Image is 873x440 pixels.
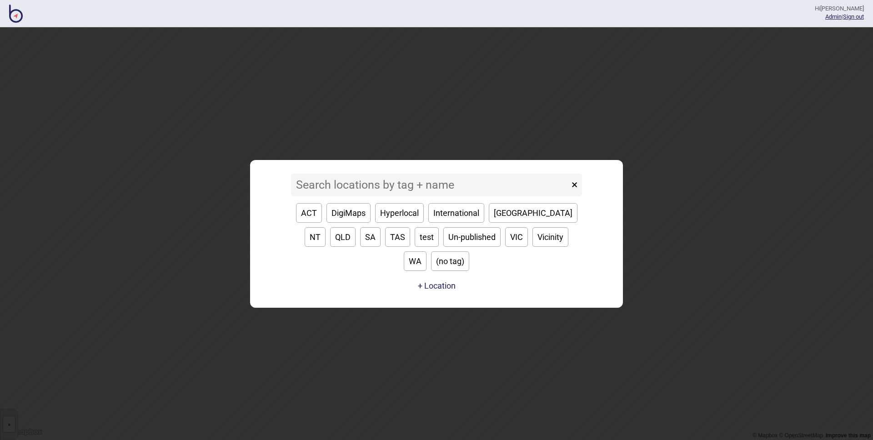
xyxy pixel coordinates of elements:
[416,278,458,294] a: + Location
[567,174,582,196] button: ×
[330,227,356,247] button: QLD
[489,203,577,223] button: [GEOGRAPHIC_DATA]
[385,227,410,247] button: TAS
[360,227,381,247] button: SA
[825,13,842,20] a: Admin
[375,203,424,223] button: Hyperlocal
[418,281,456,290] button: + Location
[428,203,484,223] button: International
[532,227,568,247] button: Vicinity
[305,227,326,247] button: NT
[825,13,843,20] span: |
[415,227,439,247] button: test
[443,227,501,247] button: Un-published
[505,227,528,247] button: VIC
[9,5,23,23] img: BindiMaps CMS
[296,203,322,223] button: ACT
[843,13,864,20] button: Sign out
[815,5,864,13] div: Hi [PERSON_NAME]
[431,251,469,271] button: (no tag)
[326,203,371,223] button: DigiMaps
[404,251,426,271] button: WA
[291,174,569,196] input: Search locations by tag + name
